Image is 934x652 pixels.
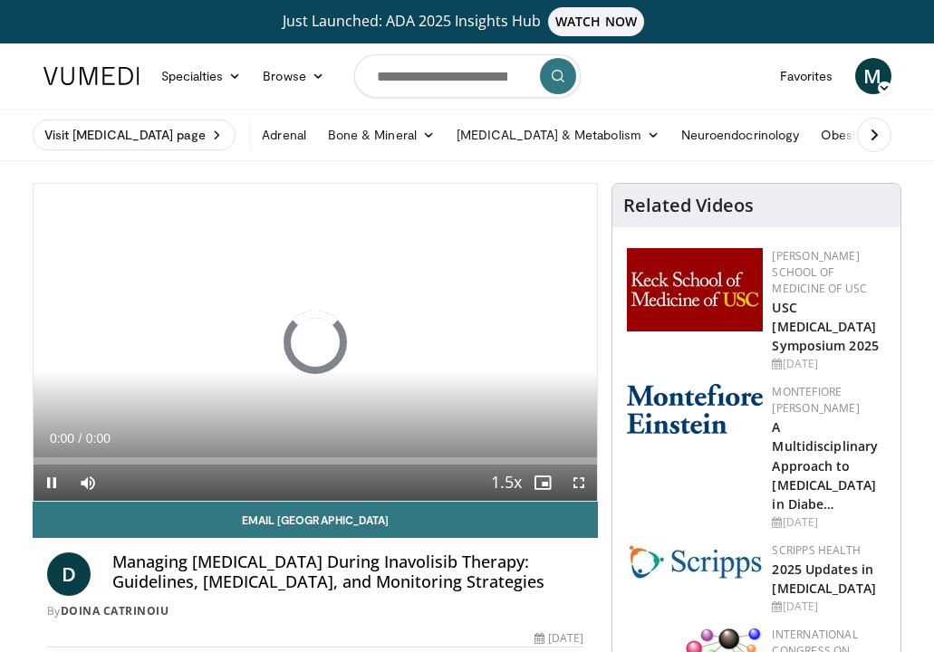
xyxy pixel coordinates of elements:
[772,356,886,372] div: [DATE]
[534,630,583,647] div: [DATE]
[525,465,561,501] button: Enable picture-in-picture mode
[34,465,70,501] button: Pause
[623,195,754,216] h4: Related Videos
[33,120,236,150] a: Visit [MEDICAL_DATA] page
[252,58,335,94] a: Browse
[627,542,763,580] img: c9f2b0b7-b02a-4276-a72a-b0cbb4230bc1.jpg.150x105_q85_autocrop_double_scale_upscale_version-0.2.jpg
[772,542,860,558] a: Scripps Health
[488,465,525,501] button: Playback Rate
[772,384,859,416] a: Montefiore [PERSON_NAME]
[855,58,891,94] a: M
[47,552,91,596] a: D
[79,431,82,446] span: /
[61,603,169,618] a: Doina Catrinoiu
[112,552,584,591] h4: Managing [MEDICAL_DATA] During Inavolisib Therapy: Guidelines, [MEDICAL_DATA], and Monitoring Str...
[548,7,644,36] span: WATCH NOW
[772,248,867,296] a: [PERSON_NAME] School of Medicine of USC
[47,603,584,619] div: By
[772,561,875,597] a: 2025 Updates in [MEDICAL_DATA]
[33,502,599,538] a: Email [GEOGRAPHIC_DATA]
[34,184,598,501] video-js: Video Player
[317,117,446,153] a: Bone & Mineral
[354,54,581,98] input: Search topics, interventions
[150,58,253,94] a: Specialties
[772,299,878,354] a: USC [MEDICAL_DATA] Symposium 2025
[769,58,844,94] a: Favorites
[772,514,886,531] div: [DATE]
[33,7,902,36] a: Just Launched: ADA 2025 Insights HubWATCH NOW
[627,248,763,331] img: 7b941f1f-d101-407a-8bfa-07bd47db01ba.png.150x105_q85_autocrop_double_scale_upscale_version-0.2.jpg
[86,431,111,446] span: 0:00
[70,465,106,501] button: Mute
[670,117,810,153] a: Neuroendocrinology
[627,384,763,434] img: b0142b4c-93a1-4b58-8f91-5265c282693c.png.150x105_q85_autocrop_double_scale_upscale_version-0.2.png
[34,457,598,465] div: Progress Bar
[772,599,886,615] div: [DATE]
[561,465,597,501] button: Fullscreen
[43,67,140,85] img: VuMedi Logo
[50,431,74,446] span: 0:00
[772,418,878,512] a: A Multidisciplinary Approach to [MEDICAL_DATA] in Diabe…
[251,117,317,153] a: Adrenal
[446,117,670,153] a: [MEDICAL_DATA] & Metabolism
